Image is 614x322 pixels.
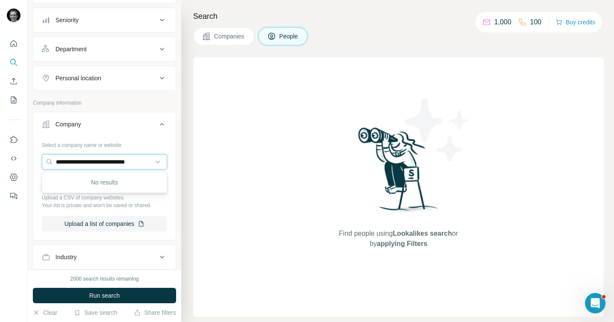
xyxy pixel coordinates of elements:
[134,308,176,317] button: Share filters
[214,32,245,41] span: Companies
[33,10,176,30] button: Seniority
[193,10,604,22] h4: Search
[33,288,176,303] button: Run search
[7,36,20,51] button: Quick start
[530,17,542,27] p: 100
[7,55,20,70] button: Search
[279,32,299,41] span: People
[33,39,176,59] button: Department
[7,151,20,166] button: Use Surfe API
[33,114,176,138] button: Company
[44,174,165,191] div: No results
[33,247,176,267] button: Industry
[7,9,20,22] img: Avatar
[42,138,167,149] div: Select a company name or website
[55,120,81,129] div: Company
[55,74,101,82] div: Personal location
[55,45,87,53] div: Department
[42,202,167,209] p: Your list is private and won't be saved or shared.
[55,253,77,261] div: Industry
[42,194,167,202] p: Upload a CSV of company websites.
[7,188,20,204] button: Feedback
[55,16,78,24] div: Seniority
[42,216,167,231] button: Upload a list of companies
[494,17,511,27] p: 1,000
[7,73,20,89] button: Enrich CSV
[556,16,595,28] button: Buy credits
[354,125,443,220] img: Surfe Illustration - Woman searching with binoculars
[33,99,176,107] p: Company information
[585,293,605,313] iframe: Intercom live chat
[89,291,120,300] span: Run search
[33,308,57,317] button: Clear
[33,68,176,88] button: Personal location
[7,170,20,185] button: Dashboard
[70,275,139,283] div: 2000 search results remaining
[7,92,20,108] button: My lists
[393,230,452,237] span: Lookalikes search
[330,228,466,249] span: Find people using or by
[399,91,475,168] img: Surfe Illustration - Stars
[7,132,20,147] button: Use Surfe on LinkedIn
[377,240,427,247] span: applying Filters
[74,308,117,317] button: Save search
